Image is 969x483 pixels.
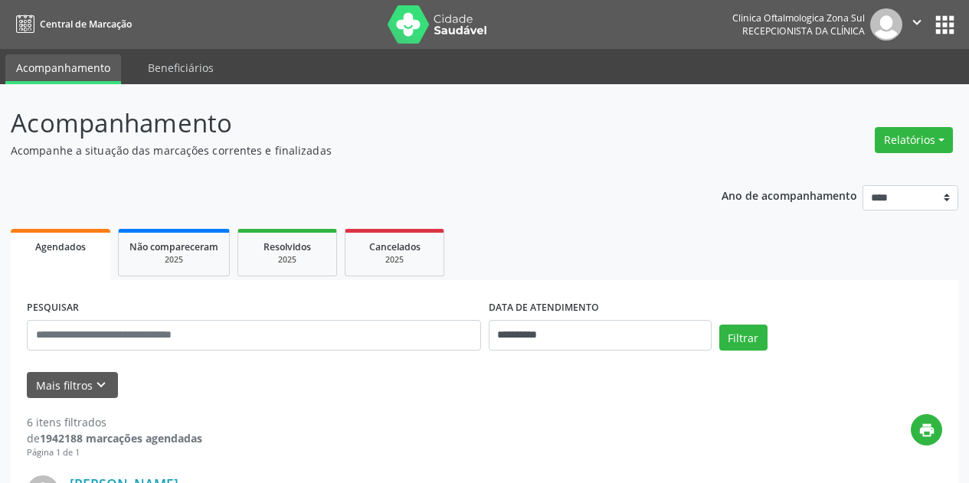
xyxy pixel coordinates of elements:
strong: 1942188 marcações agendadas [40,431,202,445]
i:  [908,14,925,31]
button: Mais filtroskeyboard_arrow_down [27,372,118,399]
button: print [911,414,942,445]
div: Página 1 de 1 [27,446,202,459]
a: Beneficiários [137,54,224,81]
div: 2025 [356,254,433,266]
span: Resolvidos [264,240,311,253]
button: Relatórios [875,127,953,153]
button:  [902,8,931,41]
span: Agendados [35,240,86,253]
button: apps [931,11,958,38]
div: 2025 [249,254,326,266]
label: PESQUISAR [27,296,79,320]
div: 2025 [129,254,218,266]
i: print [918,422,935,439]
span: Cancelados [369,240,421,253]
button: Filtrar [719,325,768,351]
a: Central de Marcação [11,11,132,37]
p: Acompanhamento [11,104,674,142]
span: Central de Marcação [40,18,132,31]
img: img [870,8,902,41]
div: 6 itens filtrados [27,414,202,430]
label: DATA DE ATENDIMENTO [489,296,599,320]
p: Ano de acompanhamento [722,185,857,204]
span: Recepcionista da clínica [742,24,865,38]
span: Não compareceram [129,240,218,253]
div: Clinica Oftalmologica Zona Sul [732,11,865,24]
p: Acompanhe a situação das marcações correntes e finalizadas [11,142,674,158]
div: de [27,430,202,446]
a: Acompanhamento [5,54,121,84]
i: keyboard_arrow_down [93,377,110,393]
